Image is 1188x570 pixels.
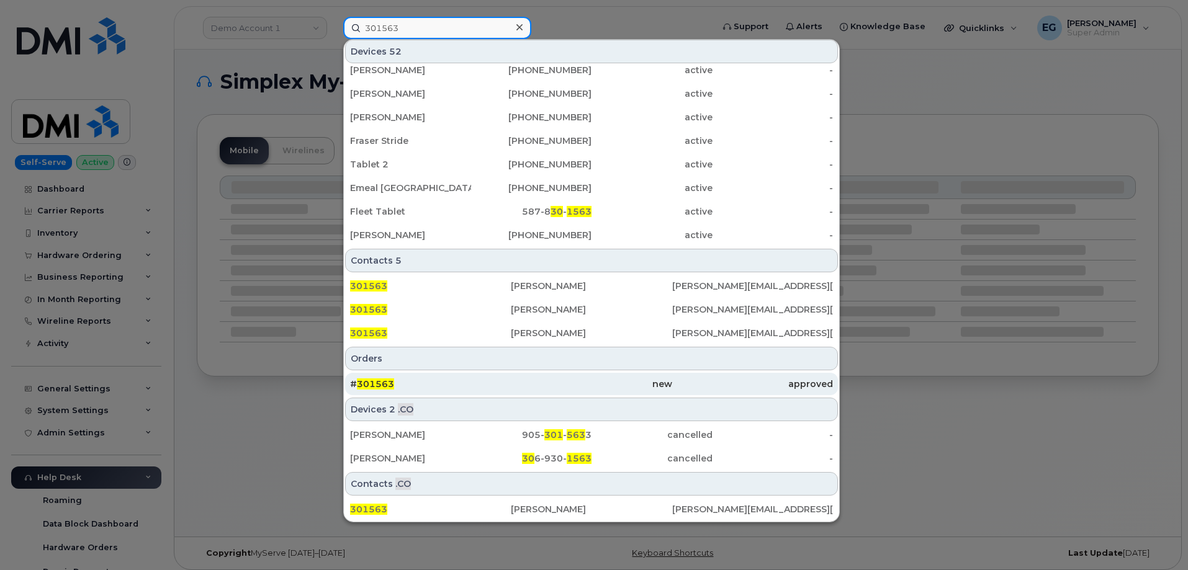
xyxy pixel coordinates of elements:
div: - [713,429,834,441]
span: 301563 [350,280,387,292]
div: - [713,229,834,241]
span: 1563 [567,206,592,217]
div: [PERSON_NAME] [511,280,672,292]
div: 905- - 3 [471,429,592,441]
div: active [592,64,713,76]
a: 301563[PERSON_NAME][PERSON_NAME][EMAIL_ADDRESS][PERSON_NAME][DOMAIN_NAME] [345,298,838,321]
div: [PERSON_NAME][EMAIL_ADDRESS][PERSON_NAME][DOMAIN_NAME] [672,327,833,339]
div: [PHONE_NUMBER] [471,111,592,123]
a: [PERSON_NAME]905-301-5633cancelled- [345,424,838,446]
span: 1563 [567,453,592,464]
div: - [713,158,834,171]
div: - [713,182,834,194]
div: - [713,135,834,147]
div: [PERSON_NAME] [511,327,672,339]
div: active [592,87,713,100]
div: active [592,111,713,123]
div: 587-8 - [471,205,592,218]
div: active [592,182,713,194]
div: Devices [345,40,838,63]
div: [PHONE_NUMBER] [471,182,592,194]
span: 52 [389,45,402,58]
div: [PERSON_NAME] [511,303,672,316]
span: .CO [398,403,413,416]
span: 2 [389,403,395,416]
span: 301563 [350,327,387,339]
div: [PHONE_NUMBER] [471,87,592,100]
div: [PERSON_NAME] [350,229,471,241]
div: Tablet 2 [350,158,471,171]
div: approved [672,378,833,390]
div: new [511,378,672,390]
div: Contacts [345,472,838,496]
div: [PHONE_NUMBER] [471,158,592,171]
span: 30 [551,206,563,217]
div: [PERSON_NAME] [350,87,471,100]
div: [PHONE_NUMBER] [471,135,592,147]
a: Emeal [GEOGRAPHIC_DATA][PHONE_NUMBER]active- [345,177,838,199]
div: Fleet Tablet [350,205,471,218]
a: [PERSON_NAME][PHONE_NUMBER]active- [345,106,838,128]
div: [PERSON_NAME][EMAIL_ADDRESS][PERSON_NAME][DOMAIN_NAME] [672,503,833,515]
div: # [350,378,511,390]
div: Contacts [345,249,838,272]
div: [PHONE_NUMBER] [471,64,592,76]
div: Orders [345,347,838,370]
div: - [713,111,834,123]
div: Emeal [GEOGRAPHIC_DATA] [350,182,471,194]
div: active [592,158,713,171]
div: - [713,87,834,100]
span: .CO [395,478,411,490]
div: cancelled [592,429,713,441]
div: Fraser Stride [350,135,471,147]
div: cancelled [592,452,713,465]
a: Fraser Stride[PHONE_NUMBER]active- [345,130,838,152]
div: - [713,205,834,218]
a: [PERSON_NAME][PHONE_NUMBER]active- [345,224,838,246]
a: 301563[PERSON_NAME][PERSON_NAME][EMAIL_ADDRESS][PERSON_NAME][DOMAIN_NAME] [345,322,838,344]
a: [PERSON_NAME][PHONE_NUMBER]active- [345,59,838,81]
div: active [592,135,713,147]
span: 30 [522,453,534,464]
div: active [592,205,713,218]
a: 301563[PERSON_NAME][PERSON_NAME][EMAIL_ADDRESS][PERSON_NAME][DOMAIN_NAME] [345,498,838,520]
div: [PERSON_NAME] [350,64,471,76]
span: 563 [567,429,585,440]
a: [PERSON_NAME][PHONE_NUMBER]active- [345,82,838,105]
div: [PHONE_NUMBER] [471,229,592,241]
span: 301563 [350,504,387,515]
span: 5 [395,254,402,267]
div: [PERSON_NAME] [350,452,471,465]
div: [PERSON_NAME] [511,503,672,515]
a: 301563[PERSON_NAME][PERSON_NAME][EMAIL_ADDRESS][PERSON_NAME][DOMAIN_NAME] [345,275,838,297]
div: - [713,452,834,465]
div: active [592,229,713,241]
div: [PERSON_NAME][EMAIL_ADDRESS][PERSON_NAME][DOMAIN_NAME] [672,280,833,292]
div: 6-930- [471,452,592,465]
div: - [713,64,834,76]
a: #301563newapproved [345,373,838,395]
div: Devices [345,398,838,421]
span: 301 [544,429,563,440]
span: 301563 [357,378,394,390]
span: 301563 [350,304,387,315]
div: [PERSON_NAME] [350,111,471,123]
a: Fleet Tablet587-830-1563active- [345,200,838,223]
div: [PERSON_NAME] [350,429,471,441]
a: Tablet 2[PHONE_NUMBER]active- [345,153,838,176]
a: [PERSON_NAME]306-930-1563cancelled- [345,447,838,470]
div: [PERSON_NAME][EMAIL_ADDRESS][PERSON_NAME][DOMAIN_NAME] [672,303,833,316]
